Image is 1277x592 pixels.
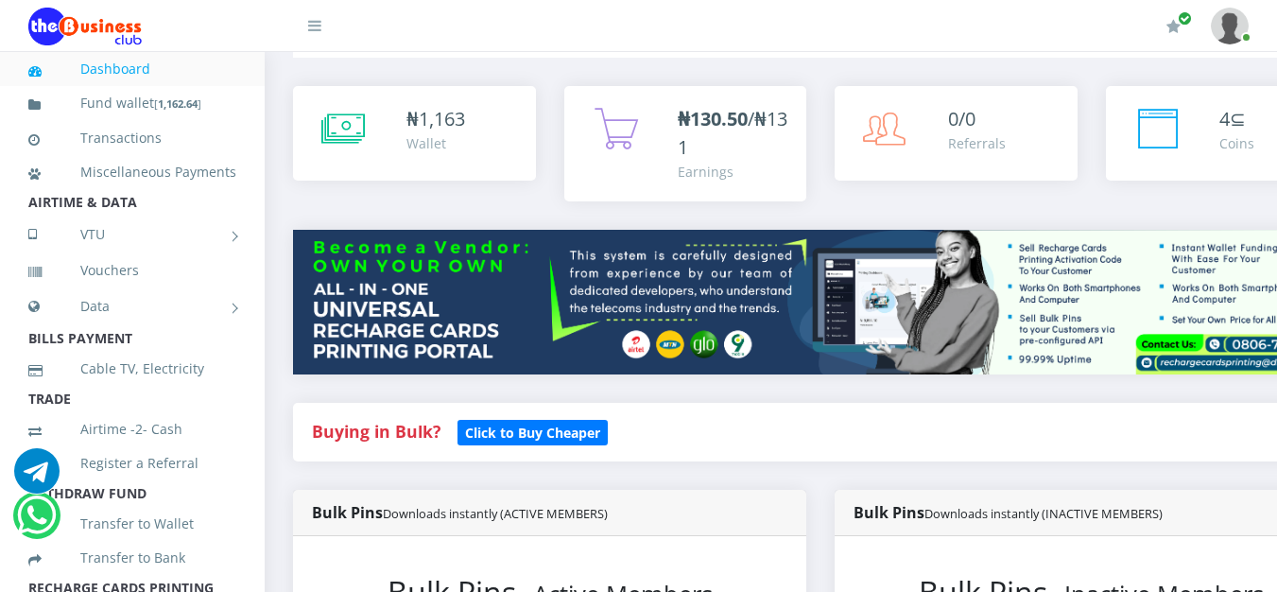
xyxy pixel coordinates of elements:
[1219,106,1230,131] span: 4
[28,347,236,391] a: Cable TV, Electricity
[406,133,465,153] div: Wallet
[17,507,56,538] a: Chat for support
[1178,11,1192,26] span: Renew/Upgrade Subscription
[678,106,787,160] span: /₦131
[948,106,975,131] span: 0/0
[28,408,236,451] a: Airtime -2- Cash
[1166,19,1181,34] i: Renew/Upgrade Subscription
[28,283,236,330] a: Data
[312,502,608,523] strong: Bulk Pins
[28,81,236,126] a: Fund wallet[1,162.64]
[28,502,236,546] a: Transfer to Wallet
[312,420,440,443] strong: Buying in Bulk?
[419,106,465,131] span: 1,163
[383,505,608,522] small: Downloads instantly (ACTIVE MEMBERS)
[678,106,748,131] b: ₦130.50
[854,502,1163,523] strong: Bulk Pins
[457,420,608,443] a: Click to Buy Cheaper
[678,162,788,182] div: Earnings
[154,96,201,111] small: [ ]
[28,150,236,194] a: Miscellaneous Payments
[28,211,236,258] a: VTU
[28,536,236,580] a: Transfer to Bank
[1219,105,1254,133] div: ⊆
[465,424,600,442] b: Click to Buy Cheaper
[948,133,1006,153] div: Referrals
[28,8,142,45] img: Logo
[28,442,236,485] a: Register a Referral
[28,116,236,160] a: Transactions
[406,105,465,133] div: ₦
[28,47,236,91] a: Dashboard
[158,96,198,111] b: 1,162.64
[1219,133,1254,153] div: Coins
[835,86,1078,181] a: 0/0 Referrals
[293,86,536,181] a: ₦1,163 Wallet
[564,86,807,201] a: ₦130.50/₦131 Earnings
[14,462,60,494] a: Chat for support
[924,505,1163,522] small: Downloads instantly (INACTIVE MEMBERS)
[28,249,236,292] a: Vouchers
[1211,8,1249,44] img: User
